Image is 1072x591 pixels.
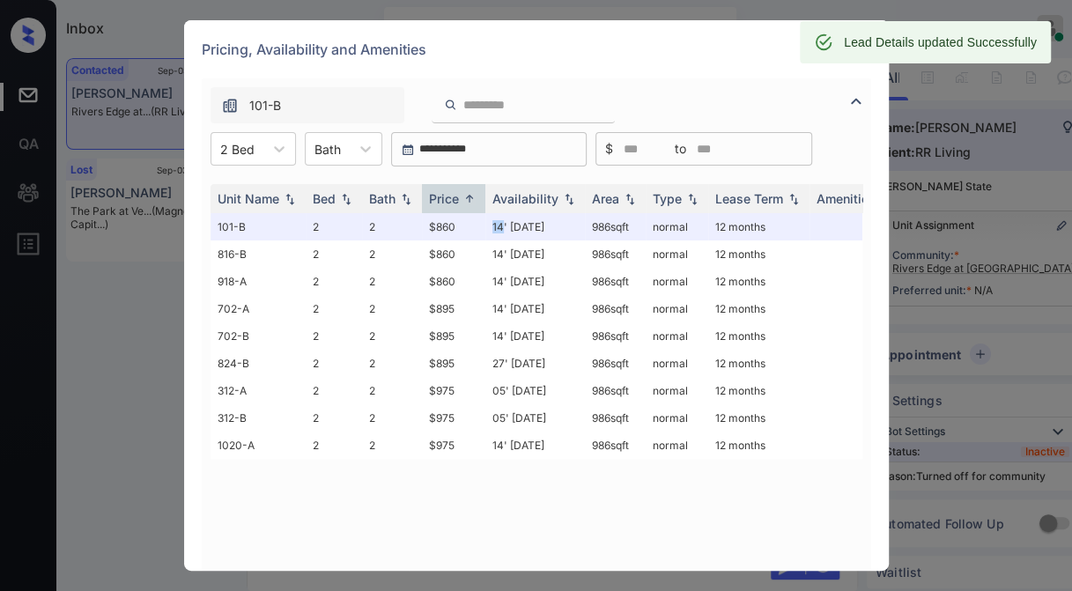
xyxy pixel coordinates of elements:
[461,192,478,205] img: sorting
[646,213,708,240] td: normal
[485,295,585,322] td: 14' [DATE]
[684,193,701,205] img: sorting
[444,97,457,113] img: icon-zuma
[422,240,485,268] td: $860
[585,404,646,432] td: 986 sqft
[397,193,415,205] img: sorting
[211,404,306,432] td: 312-B
[306,377,362,404] td: 2
[592,191,619,206] div: Area
[708,322,810,350] td: 12 months
[585,240,646,268] td: 986 sqft
[211,268,306,295] td: 918-A
[708,240,810,268] td: 12 months
[362,404,422,432] td: 2
[560,193,578,205] img: sorting
[844,26,1037,58] div: Lead Details updated Successfully
[646,268,708,295] td: normal
[313,191,336,206] div: Bed
[675,139,686,159] span: to
[653,191,682,206] div: Type
[621,193,639,205] img: sorting
[585,377,646,404] td: 986 sqft
[708,295,810,322] td: 12 months
[429,191,459,206] div: Price
[211,240,306,268] td: 816-B
[585,350,646,377] td: 986 sqft
[708,350,810,377] td: 12 months
[249,96,281,115] span: 101-B
[485,240,585,268] td: 14' [DATE]
[306,322,362,350] td: 2
[211,295,306,322] td: 702-A
[485,404,585,432] td: 05' [DATE]
[306,240,362,268] td: 2
[211,350,306,377] td: 824-B
[362,213,422,240] td: 2
[605,139,613,159] span: $
[485,432,585,459] td: 14' [DATE]
[184,20,889,78] div: Pricing, Availability and Amenities
[422,213,485,240] td: $860
[306,295,362,322] td: 2
[708,377,810,404] td: 12 months
[646,377,708,404] td: normal
[485,322,585,350] td: 14' [DATE]
[708,213,810,240] td: 12 months
[369,191,396,206] div: Bath
[306,432,362,459] td: 2
[422,268,485,295] td: $860
[485,213,585,240] td: 14' [DATE]
[708,268,810,295] td: 12 months
[306,350,362,377] td: 2
[585,295,646,322] td: 986 sqft
[708,432,810,459] td: 12 months
[306,268,362,295] td: 2
[218,191,279,206] div: Unit Name
[485,377,585,404] td: 05' [DATE]
[306,213,362,240] td: 2
[362,322,422,350] td: 2
[362,432,422,459] td: 2
[211,322,306,350] td: 702-B
[422,295,485,322] td: $895
[492,191,558,206] div: Availability
[485,350,585,377] td: 27' [DATE]
[362,377,422,404] td: 2
[281,193,299,205] img: sorting
[585,213,646,240] td: 986 sqft
[211,213,306,240] td: 101-B
[422,322,485,350] td: $895
[646,350,708,377] td: normal
[422,350,485,377] td: $895
[306,404,362,432] td: 2
[646,432,708,459] td: normal
[362,295,422,322] td: 2
[585,268,646,295] td: 986 sqft
[715,191,783,206] div: Lease Term
[785,193,802,205] img: sorting
[337,193,355,205] img: sorting
[211,432,306,459] td: 1020-A
[646,404,708,432] td: normal
[585,432,646,459] td: 986 sqft
[708,404,810,432] td: 12 months
[485,268,585,295] td: 14' [DATE]
[817,191,876,206] div: Amenities
[211,377,306,404] td: 312-A
[646,295,708,322] td: normal
[362,268,422,295] td: 2
[646,322,708,350] td: normal
[422,404,485,432] td: $975
[221,97,239,115] img: icon-zuma
[422,432,485,459] td: $975
[362,240,422,268] td: 2
[362,350,422,377] td: 2
[846,91,867,112] img: icon-zuma
[422,377,485,404] td: $975
[646,240,708,268] td: normal
[585,322,646,350] td: 986 sqft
